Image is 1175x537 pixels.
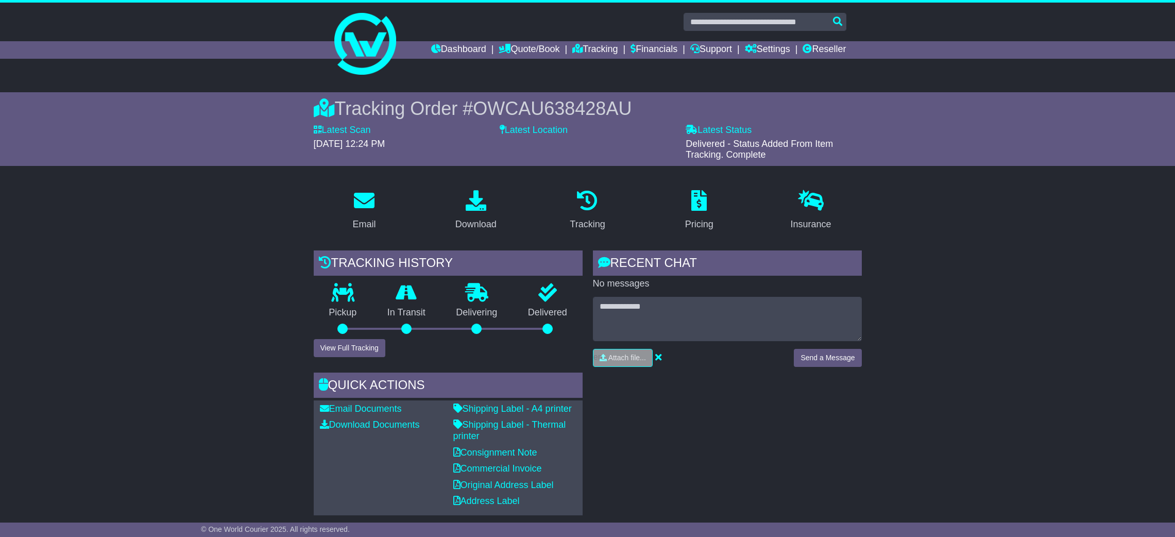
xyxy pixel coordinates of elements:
[453,463,542,474] a: Commercial Invoice
[455,217,497,231] div: Download
[314,97,862,120] div: Tracking Order #
[593,278,862,290] p: No messages
[791,217,831,231] div: Insurance
[453,419,566,441] a: Shipping Label - Thermal printer
[431,41,486,59] a: Dashboard
[500,125,568,136] label: Latest Location
[631,41,677,59] a: Financials
[784,187,838,235] a: Insurance
[513,307,583,318] p: Delivered
[314,339,385,357] button: View Full Tracking
[320,419,420,430] a: Download Documents
[803,41,846,59] a: Reseller
[563,187,611,235] a: Tracking
[678,187,720,235] a: Pricing
[453,496,520,506] a: Address Label
[570,217,605,231] div: Tracking
[593,250,862,278] div: RECENT CHAT
[320,404,402,414] a: Email Documents
[499,41,559,59] a: Quote/Book
[314,307,372,318] p: Pickup
[201,525,350,533] span: © One World Courier 2025. All rights reserved.
[473,98,632,119] span: OWCAU638428AU
[352,217,376,231] div: Email
[453,480,554,490] a: Original Address Label
[449,187,503,235] a: Download
[690,41,732,59] a: Support
[453,447,537,458] a: Consignment Note
[314,139,385,149] span: [DATE] 12:24 PM
[686,139,833,160] span: Delivered - Status Added From Item Tracking. Complete
[453,404,572,414] a: Shipping Label - A4 printer
[314,373,583,400] div: Quick Actions
[745,41,790,59] a: Settings
[441,307,513,318] p: Delivering
[686,125,752,136] label: Latest Status
[572,41,618,59] a: Tracking
[685,217,713,231] div: Pricing
[372,307,441,318] p: In Transit
[314,250,583,278] div: Tracking history
[314,125,371,136] label: Latest Scan
[794,349,861,367] button: Send a Message
[346,187,382,235] a: Email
